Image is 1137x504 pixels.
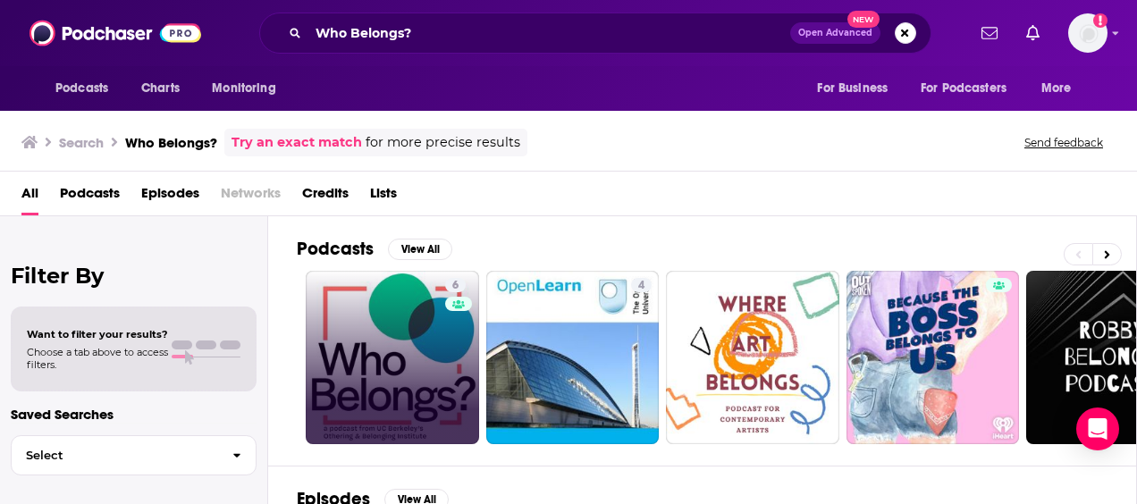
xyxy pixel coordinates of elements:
[1068,13,1108,53] span: Logged in as molly.burgoyne
[130,71,190,105] a: Charts
[847,11,880,28] span: New
[221,179,281,215] span: Networks
[366,132,520,153] span: for more precise results
[790,22,880,44] button: Open AdvancedNew
[974,18,1005,48] a: Show notifications dropdown
[804,71,910,105] button: open menu
[370,179,397,215] a: Lists
[388,239,452,260] button: View All
[631,278,652,292] a: 4
[125,134,217,151] h3: Who Belongs?
[486,271,660,444] a: 4
[141,76,180,101] span: Charts
[59,134,104,151] h3: Search
[1019,18,1047,48] a: Show notifications dropdown
[11,406,257,423] p: Saved Searches
[55,76,108,101] span: Podcasts
[27,346,168,371] span: Choose a tab above to access filters.
[297,238,452,260] a: PodcastsView All
[1041,76,1072,101] span: More
[43,71,131,105] button: open menu
[445,278,466,292] a: 6
[798,29,872,38] span: Open Advanced
[921,76,1006,101] span: For Podcasters
[1029,71,1094,105] button: open menu
[909,71,1032,105] button: open menu
[12,449,218,461] span: Select
[297,238,374,260] h2: Podcasts
[1076,407,1119,450] div: Open Intercom Messenger
[306,271,479,444] a: 6
[1093,13,1108,28] svg: Add a profile image
[308,19,790,47] input: Search podcasts, credits, & more...
[29,16,201,50] img: Podchaser - Follow, Share and Rate Podcasts
[452,277,459,295] span: 6
[212,76,275,101] span: Monitoring
[302,179,349,215] a: Credits
[1019,135,1108,150] button: Send feedback
[60,179,120,215] a: Podcasts
[27,328,168,340] span: Want to filter your results?
[259,13,931,54] div: Search podcasts, credits, & more...
[141,179,199,215] a: Episodes
[1068,13,1108,53] button: Show profile menu
[232,132,362,153] a: Try an exact match
[638,277,644,295] span: 4
[817,76,888,101] span: For Business
[21,179,38,215] a: All
[11,435,257,475] button: Select
[11,263,257,289] h2: Filter By
[1068,13,1108,53] img: User Profile
[199,71,299,105] button: open menu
